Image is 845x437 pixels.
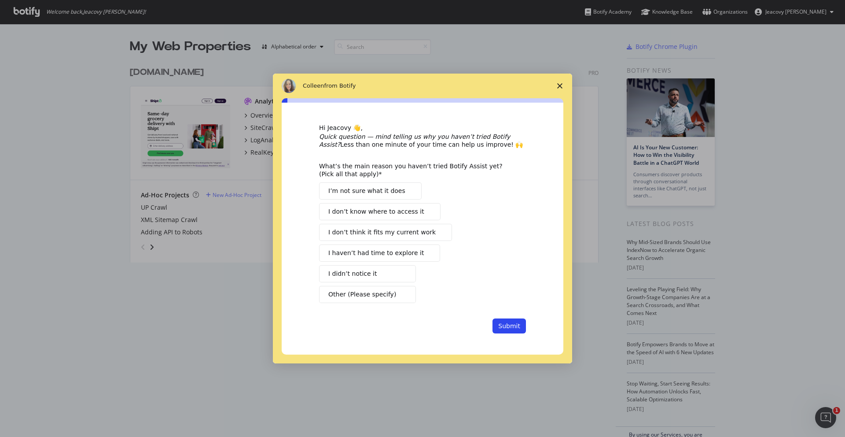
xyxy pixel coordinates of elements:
button: I haven’t had time to explore it [319,244,440,262]
span: I’m not sure what it does [328,186,405,196]
button: I’m not sure what it does [319,182,422,200]
div: Less than one minute of your time can help us improve! 🙌 [319,133,526,148]
span: Other (Please specify) [328,290,396,299]
span: Close survey [547,74,572,98]
button: I don’t think it fits my current work [319,224,452,241]
button: I don’t know where to access it [319,203,441,220]
button: Submit [492,318,526,333]
span: I haven’t had time to explore it [328,248,424,258]
span: I don’t know where to access it [328,207,424,216]
button: I didn’t notice it [319,265,416,282]
span: Colleen [303,82,324,89]
img: Profile image for Colleen [282,79,296,93]
i: Quick question — mind telling us why you haven’t tried Botify Assist? [319,133,510,148]
div: Hi Jeacovy 👋, [319,124,526,133]
span: I don’t think it fits my current work [328,228,436,237]
span: from Botify [324,82,356,89]
button: Other (Please specify) [319,286,416,303]
span: I didn’t notice it [328,269,377,278]
div: What’s the main reason you haven’t tried Botify Assist yet? (Pick all that apply) [319,162,513,178]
